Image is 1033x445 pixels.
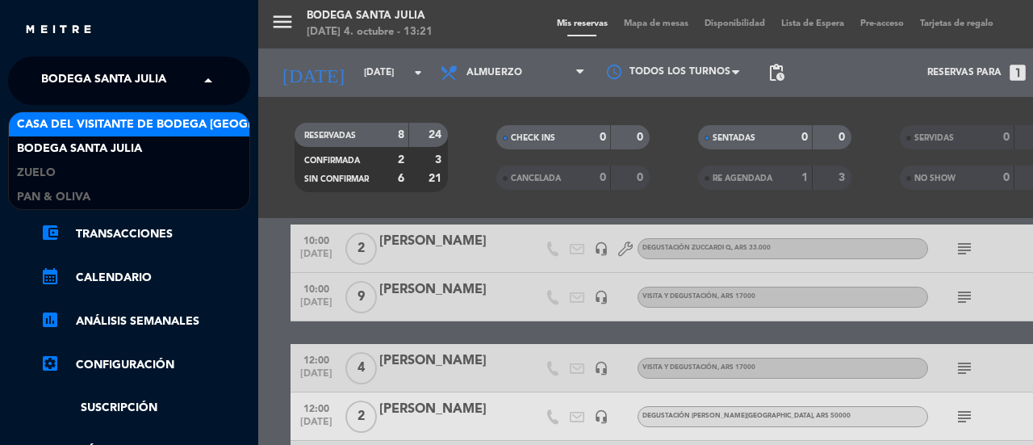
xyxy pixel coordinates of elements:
a: account_balance_walletTransacciones [40,225,250,244]
span: Casa del Visitante de Bodega [GEOGRAPHIC_DATA][PERSON_NAME] [17,115,423,134]
a: assessmentANÁLISIS SEMANALES [40,312,250,331]
a: calendar_monthCalendario [40,268,250,288]
i: calendar_month [40,267,60,286]
i: settings_applications [40,354,60,373]
span: Pan & Oliva [17,188,90,207]
span: Bodega Santa Julia [41,64,166,98]
span: Zuelo [17,164,56,183]
a: Configuración [40,355,250,375]
a: Suscripción [40,399,250,418]
img: MEITRE [24,24,93,36]
i: assessment [40,310,60,330]
i: account_balance_wallet [40,223,60,242]
span: Bodega Santa Julia [17,140,142,158]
